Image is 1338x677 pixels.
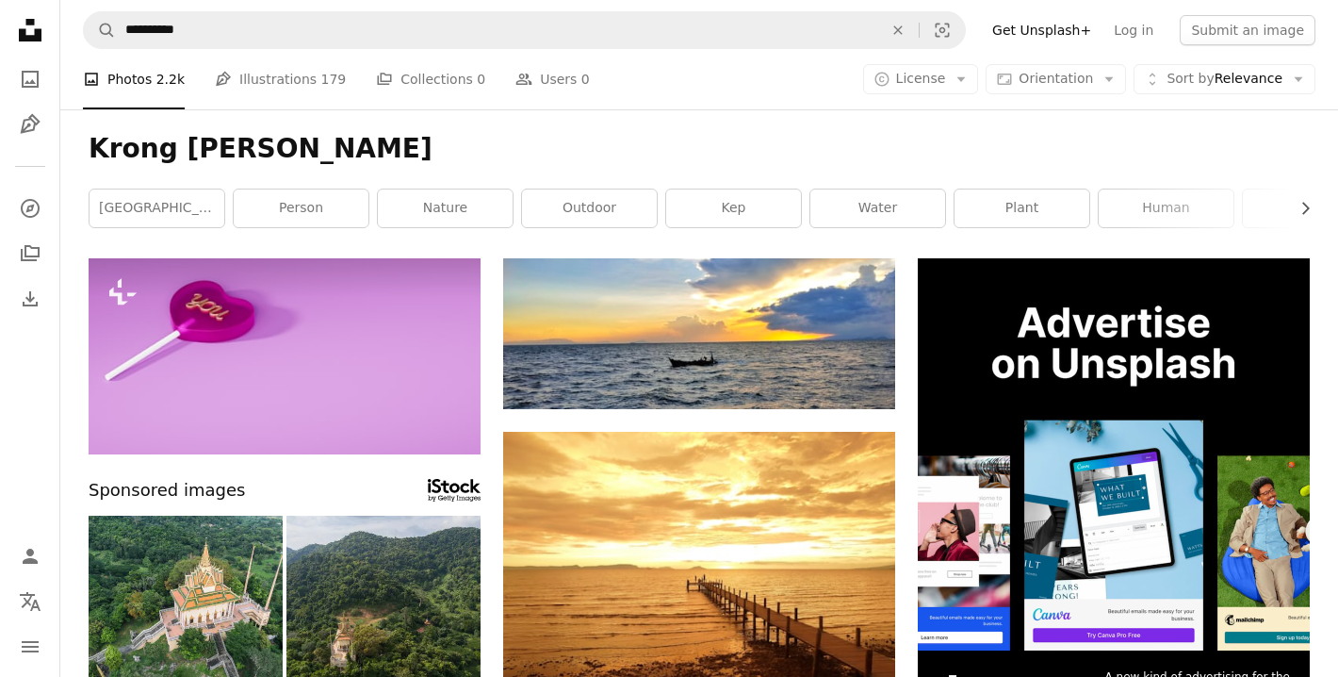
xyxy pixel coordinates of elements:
span: Relevance [1167,70,1282,89]
a: nature [378,190,513,227]
a: Illustrations 179 [215,49,346,109]
a: Log in [1102,15,1165,45]
a: Collections 0 [376,49,485,109]
a: Illustrations [11,106,49,143]
a: water [810,190,945,227]
span: Sponsored images [89,477,245,504]
img: a pink lollipop with the word love on it [89,258,481,454]
a: Collections [11,235,49,272]
a: Download History [11,280,49,318]
a: a pink lollipop with the word love on it [89,347,481,364]
span: Sort by [1167,71,1214,86]
a: Home — Unsplash [11,11,49,53]
a: kep [666,190,801,227]
img: silhouette of boat [503,258,895,409]
a: human [1099,190,1233,227]
form: Find visuals sitewide [83,11,966,49]
h1: Krong [PERSON_NAME] [89,132,1310,166]
button: Menu [11,628,49,666]
a: brown wooden dock on sea during sunset [503,570,895,586]
a: person [234,190,368,227]
span: Orientation [1019,71,1093,86]
button: Visual search [920,12,965,48]
a: outdoor [522,190,657,227]
span: License [896,71,946,86]
a: plant [955,190,1089,227]
a: silhouette of boat [503,324,895,341]
a: Log in / Sign up [11,537,49,575]
a: Photos [11,60,49,98]
span: 0 [581,69,590,90]
img: file-1635990755334-4bfd90f37242image [918,258,1310,651]
button: scroll list to the right [1288,190,1310,227]
a: [GEOGRAPHIC_DATA] [90,190,224,227]
button: Orientation [986,64,1126,94]
button: Submit an image [1180,15,1315,45]
button: Sort byRelevance [1134,64,1315,94]
button: Clear [877,12,919,48]
span: 179 [321,69,347,90]
a: Explore [11,190,49,227]
button: Search Unsplash [84,12,116,48]
a: Get Unsplash+ [981,15,1102,45]
button: Language [11,583,49,620]
span: 0 [477,69,485,90]
a: Users 0 [515,49,590,109]
button: License [863,64,979,94]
